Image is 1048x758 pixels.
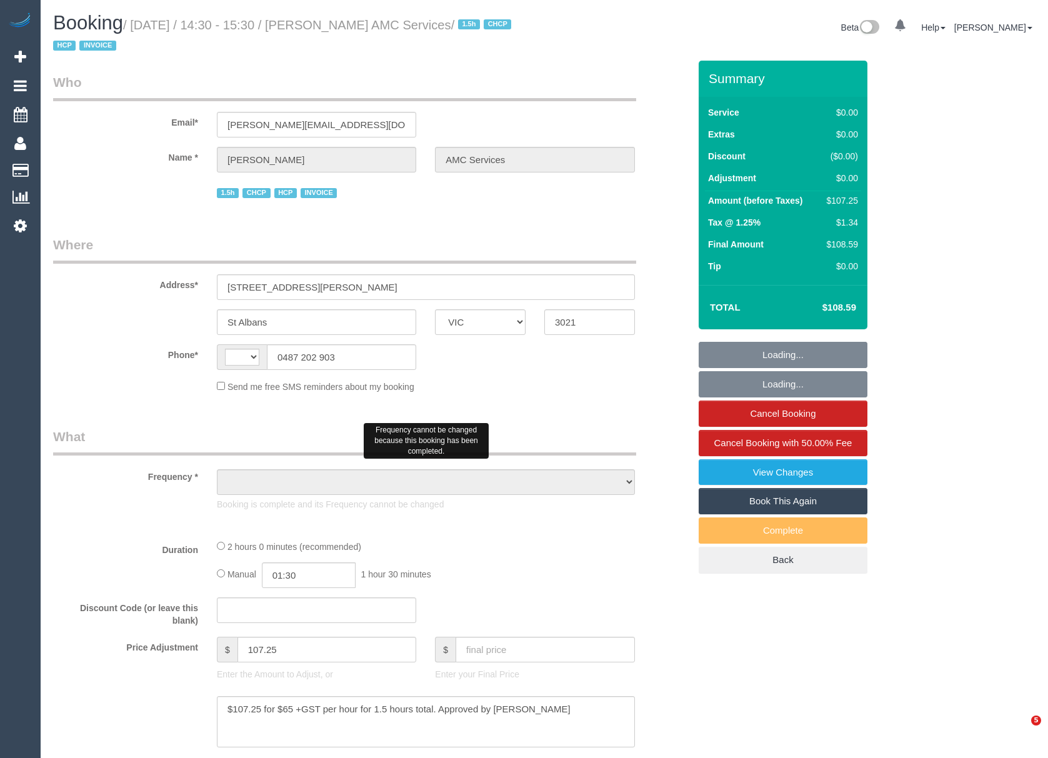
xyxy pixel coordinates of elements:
[1031,716,1041,726] span: 5
[708,216,761,229] label: Tax @ 1.25%
[699,488,867,514] a: Book This Again
[44,147,207,164] label: Name *
[708,106,739,119] label: Service
[217,668,416,681] p: Enter the Amount to Adjust, or
[44,539,207,556] label: Duration
[822,216,858,229] div: $1.34
[44,597,207,627] label: Discount Code (or leave this blank)
[822,150,858,162] div: ($0.00)
[227,542,361,552] span: 2 hours 0 minutes (recommended)
[217,498,635,511] p: Booking is complete and its Frequency cannot be changed
[954,22,1032,32] a: [PERSON_NAME]
[44,466,207,483] label: Frequency *
[708,172,756,184] label: Adjustment
[708,194,802,207] label: Amount (before Taxes)
[79,41,116,51] span: INVOICE
[217,188,239,198] span: 1.5h
[699,459,867,486] a: View Changes
[361,569,431,579] span: 1 hour 30 minutes
[364,423,489,459] div: Frequency cannot be changed because this booking has been completed.
[484,19,511,29] span: CHCP
[708,128,735,141] label: Extras
[44,274,207,291] label: Address*
[714,437,852,448] span: Cancel Booking with 50.00% Fee
[1006,716,1036,746] iframe: Intercom live chat
[53,427,636,456] legend: What
[699,401,867,427] a: Cancel Booking
[435,637,456,662] span: $
[822,260,858,272] div: $0.00
[242,188,270,198] span: CHCP
[217,112,416,137] input: Email*
[53,12,123,34] span: Booking
[435,668,634,681] p: Enter your Final Price
[710,302,741,312] strong: Total
[708,238,764,251] label: Final Amount
[274,188,297,198] span: HCP
[785,302,856,313] h4: $108.59
[217,147,416,172] input: First Name*
[217,637,237,662] span: $
[44,344,207,361] label: Phone*
[53,73,636,101] legend: Who
[822,128,858,141] div: $0.00
[267,344,416,370] input: Phone*
[456,637,635,662] input: final price
[699,547,867,573] a: Back
[709,71,861,86] h3: Summary
[227,382,414,392] span: Send me free SMS reminders about my booking
[822,194,858,207] div: $107.25
[227,569,256,579] span: Manual
[435,147,634,172] input: Last Name*
[708,260,721,272] label: Tip
[841,22,880,32] a: Beta
[859,20,879,36] img: New interface
[458,19,480,29] span: 1.5h
[822,238,858,251] div: $108.59
[44,637,207,654] label: Price Adjustment
[301,188,337,198] span: INVOICE
[44,112,207,129] label: Email*
[822,172,858,184] div: $0.00
[217,309,416,335] input: Suburb*
[53,41,76,51] span: HCP
[53,236,636,264] legend: Where
[708,150,746,162] label: Discount
[544,309,635,335] input: Post Code*
[699,430,867,456] a: Cancel Booking with 50.00% Fee
[7,12,32,30] img: Automaid Logo
[822,106,858,119] div: $0.00
[921,22,946,32] a: Help
[53,18,515,53] small: / [DATE] / 14:30 - 15:30 / [PERSON_NAME] AMC Services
